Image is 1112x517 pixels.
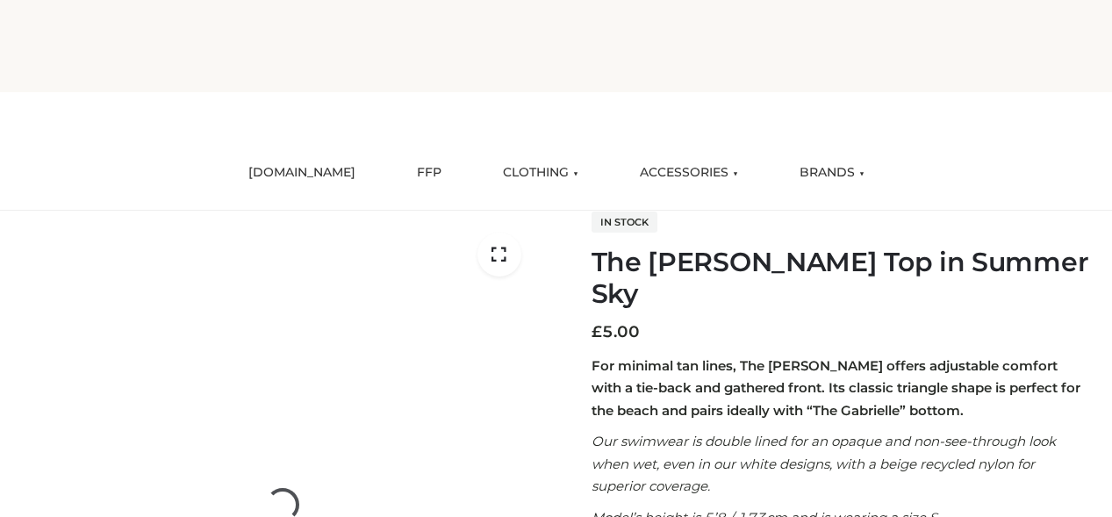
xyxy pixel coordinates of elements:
a: [DOMAIN_NAME] [235,154,369,192]
em: Our swimwear is double lined for an opaque and non-see-through look when wet, even in our white d... [592,433,1056,494]
h1: The [PERSON_NAME] Top in Summer Sky [592,247,1091,310]
a: FFP [404,154,455,192]
bdi: 5.00 [592,322,640,341]
a: BRANDS [786,154,878,192]
strong: For minimal tan lines, The [PERSON_NAME] offers adjustable comfort with a tie-back and gathered f... [592,357,1080,419]
span: In stock [592,212,657,233]
a: CLOTHING [490,154,592,192]
a: ACCESSORIES [627,154,751,192]
span: £ [592,322,602,341]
